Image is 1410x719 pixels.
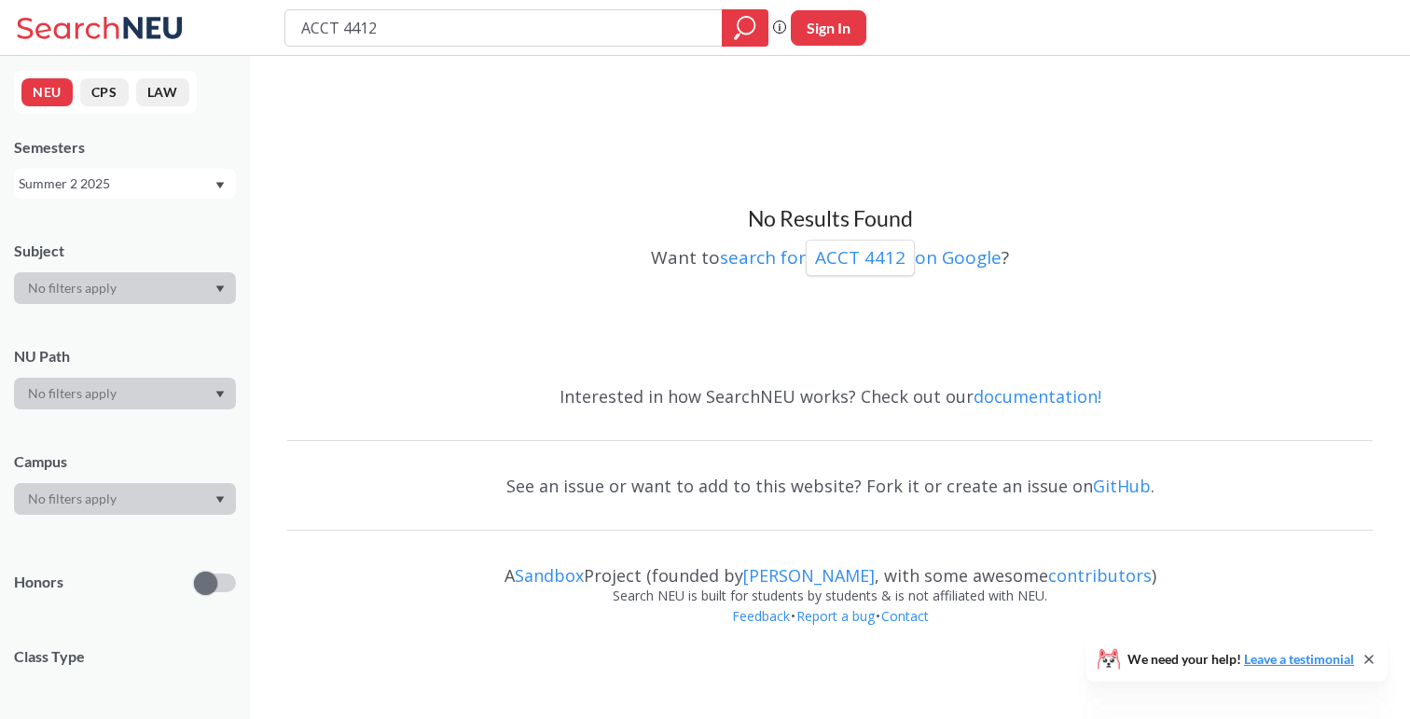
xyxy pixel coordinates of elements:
[14,346,236,366] div: NU Path
[21,78,73,106] button: NEU
[795,607,876,625] a: Report a bug
[215,391,225,398] svg: Dropdown arrow
[287,459,1373,513] div: See an issue or want to add to this website? Fork it or create an issue on .
[880,607,930,625] a: Contact
[14,169,236,199] div: Summer 2 2025Dropdown arrow
[299,12,709,44] input: Class, professor, course number, "phrase"
[791,10,866,46] button: Sign In
[743,564,875,587] a: [PERSON_NAME]
[14,572,63,593] p: Honors
[287,548,1373,586] div: A Project (founded by , with some awesome )
[287,369,1373,423] div: Interested in how SearchNEU works? Check out our
[14,137,236,158] div: Semesters
[19,173,214,194] div: Summer 2 2025
[974,385,1101,408] a: documentation!
[1244,651,1354,667] a: Leave a testimonial
[287,586,1373,606] div: Search NEU is built for students by students & is not affiliated with NEU.
[720,245,1002,270] a: search forACCT 4412on Google
[1093,475,1151,497] a: GitHub
[14,451,236,472] div: Campus
[80,78,129,106] button: CPS
[136,78,189,106] button: LAW
[1127,653,1354,666] span: We need your help!
[287,205,1373,233] h3: No Results Found
[14,378,236,409] div: Dropdown arrow
[815,245,905,270] p: ACCT 4412
[287,233,1373,276] div: Want to ?
[515,564,584,587] a: Sandbox
[215,496,225,504] svg: Dropdown arrow
[14,241,236,261] div: Subject
[215,285,225,293] svg: Dropdown arrow
[215,182,225,189] svg: Dropdown arrow
[14,646,236,667] span: Class Type
[731,607,791,625] a: Feedback
[287,606,1373,655] div: • •
[722,9,768,47] div: magnifying glass
[14,272,236,304] div: Dropdown arrow
[14,483,236,515] div: Dropdown arrow
[734,15,756,41] svg: magnifying glass
[1048,564,1152,587] a: contributors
